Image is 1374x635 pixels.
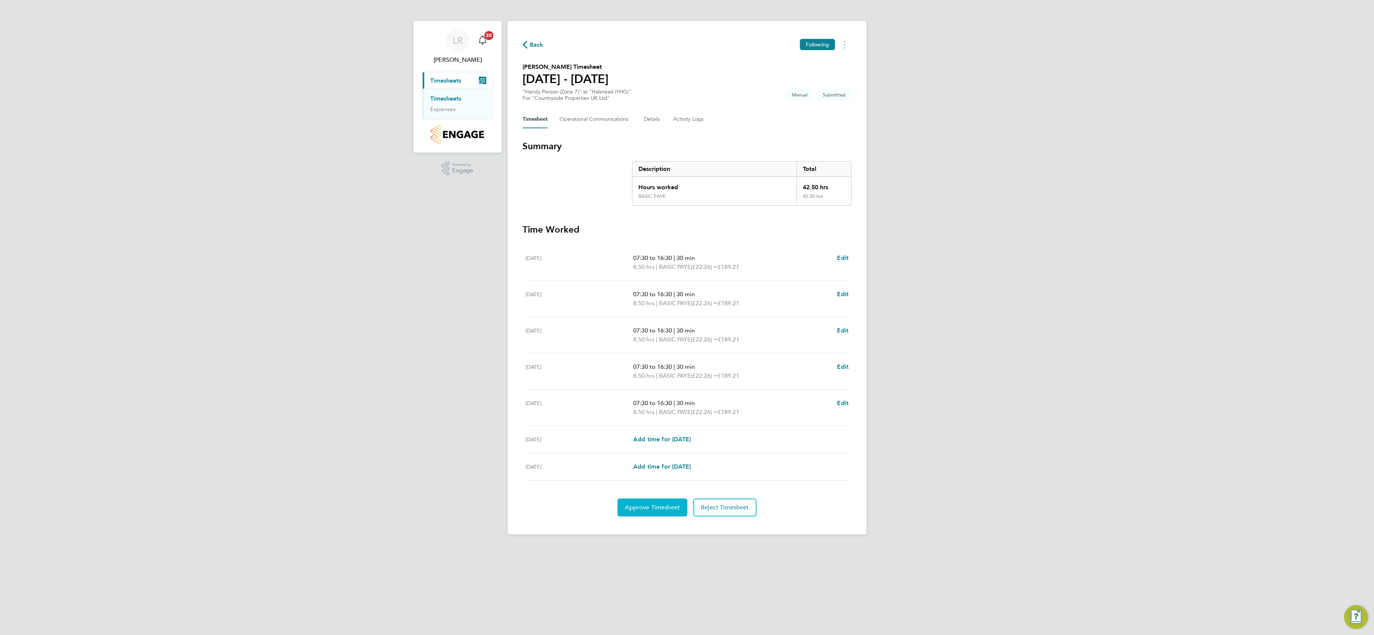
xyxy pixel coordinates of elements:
span: Reject Timesheet [701,504,749,511]
h3: Time Worked [523,224,851,236]
span: 07:30 to 16:30 [633,254,672,261]
div: 42.50 hrs [797,177,851,193]
div: [DATE] [526,326,633,344]
div: For "Countryside Properties UK Ltd" [523,95,631,101]
span: Lee Roche [422,55,493,64]
span: Edit [837,363,848,370]
a: LR[PERSON_NAME] [422,28,493,64]
button: Details [644,110,661,128]
span: LR [453,36,463,45]
a: 20 [475,28,490,52]
div: BASIC PAYE [638,193,666,199]
button: Approve Timesheet [617,499,687,516]
span: 8.50 hrs [633,300,654,307]
button: Operational Communications [560,110,632,128]
div: Total [797,162,851,177]
span: 8.50 hrs [633,372,654,379]
img: countryside-properties-logo-retina.png [431,125,484,144]
div: [DATE] [526,362,633,380]
button: Reject Timesheet [693,499,757,516]
div: [DATE] [526,435,633,444]
div: [DATE] [526,290,633,308]
span: 8.50 hrs [633,336,654,343]
button: Timesheets [423,72,492,89]
span: | [656,336,657,343]
a: Add time for [DATE] [633,435,691,444]
span: 07:30 to 16:30 [633,291,672,298]
span: 30 min [677,327,695,334]
a: Edit [837,362,848,371]
span: Edit [837,291,848,298]
h3: Summary [523,140,851,152]
a: Edit [837,399,848,408]
span: 07:30 to 16:30 [633,363,672,370]
button: Timesheet [523,110,548,128]
section: Timesheet [523,140,851,516]
span: BASIC PAYE [659,299,691,308]
a: Edit [837,290,848,299]
span: Edit [837,254,848,261]
div: Hours worked [632,177,797,193]
span: 8.50 hrs [633,263,654,270]
span: | [656,300,657,307]
span: £189.21 [718,336,739,343]
span: £189.21 [718,372,739,379]
div: [DATE] [526,399,633,417]
span: (£22.26) = [691,336,718,343]
a: Timesheets [430,95,461,102]
span: BASIC PAYE [659,263,691,272]
button: Following [800,39,835,50]
a: Edit [837,326,848,335]
div: [DATE] [526,254,633,272]
a: Expenses [430,105,456,113]
span: 8.50 hrs [633,408,654,415]
h2: [PERSON_NAME] Timesheet [523,62,609,71]
span: 30 min [677,254,695,261]
span: Back [530,40,543,49]
span: | [656,372,657,379]
span: (£22.26) = [691,263,718,270]
a: Go to home page [422,125,493,144]
button: Timesheets Menu [838,39,851,50]
span: 07:30 to 16:30 [633,327,672,334]
span: | [674,254,675,261]
span: Powered by [452,162,473,168]
span: 30 min [677,399,695,407]
h1: [DATE] - [DATE] [523,71,609,86]
span: (£22.26) = [691,408,718,415]
span: 20 [484,31,493,40]
span: BASIC PAYE [659,408,691,417]
span: £189.21 [718,408,739,415]
div: "Handy Person (Zone 7)" at "Halsnead (YHG)" [523,89,631,101]
span: This timesheet was manually created. [786,89,814,101]
div: [DATE] [526,462,633,471]
nav: Main navigation [413,21,502,153]
span: Add time for [DATE] [633,436,691,443]
span: BASIC PAYE [659,335,691,344]
span: Edit [837,327,848,334]
span: Add time for [DATE] [633,463,691,470]
span: £189.21 [718,300,739,307]
span: BASIC PAYE [659,371,691,380]
span: | [656,263,657,270]
span: | [674,399,675,407]
div: 42.50 hrs [797,193,851,205]
button: Engage Resource Center [1344,605,1368,629]
span: (£22.26) = [691,372,718,379]
span: | [674,291,675,298]
span: Following [806,41,829,48]
div: Timesheets [423,89,492,119]
span: Edit [837,399,848,407]
div: Description [632,162,797,177]
span: £189.21 [718,263,739,270]
span: | [656,408,657,415]
span: 07:30 to 16:30 [633,399,672,407]
button: Back [523,40,543,49]
button: Activity Logs [673,110,705,128]
a: Add time for [DATE] [633,462,691,471]
span: Approve Timesheet [625,504,680,511]
span: | [674,327,675,334]
a: Powered byEngage [442,162,474,176]
span: Timesheets [430,77,461,84]
span: 30 min [677,363,695,370]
